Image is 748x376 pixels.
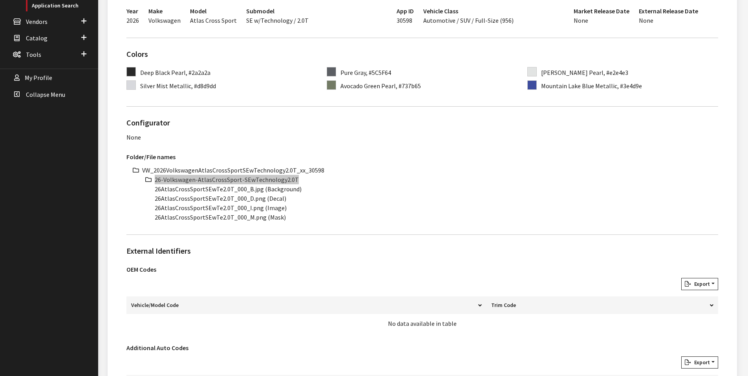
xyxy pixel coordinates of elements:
[140,82,193,90] span: Silver Mist Metallic,
[369,69,391,76] span: #5C5F64
[620,82,642,90] span: #3e4d9e
[155,184,718,194] li: 26AtlasCrossSportSEwTe2.0T_000_B.jpg (Background)
[155,194,718,203] li: 26AtlasCrossSportSEwTe2.0T_000_D.png (Decal)
[423,16,514,24] span: Automotive / SUV / Full-Size (956)
[340,69,368,76] span: Pure Gray,
[126,6,139,16] h3: Year
[194,82,216,90] span: #d8d9dd
[148,6,181,16] h3: Make
[541,69,605,76] span: [PERSON_NAME] Pearl,
[126,265,718,274] h3: OEM Codes
[155,175,718,184] li: 26-Volkswagen-AtlasCrossSport-SEwTechnology2.0T
[246,6,387,16] h3: Submodel
[486,296,718,314] th: Trim Code: activate to sort column ascending
[541,82,619,90] span: Mountain Lake Blue Metallic,
[126,152,718,162] h3: Folder/File names
[148,16,181,24] span: Volkswagen
[26,51,41,58] span: Tools
[190,16,237,24] span: Atlas Cross Sport
[26,18,48,25] span: Vendors
[681,356,718,369] button: Export
[574,6,629,16] h3: Market Release Date
[126,296,486,314] th: Vehicle/Model Code: activate to sort column descending
[681,278,718,290] button: Export
[140,69,187,76] span: Deep Black Pearl,
[190,6,237,16] h3: Model
[126,48,718,60] h2: Colors
[246,16,309,24] span: SE w/Technology / 2.0T
[26,34,48,42] span: Catalog
[397,6,414,16] h3: App ID
[340,82,397,90] span: Avocado Green Pearl,
[126,314,718,333] td: No data available in table
[126,133,718,142] div: None
[574,16,588,24] span: None
[606,69,628,76] span: #e2e4e3
[639,16,653,24] span: None
[399,82,421,90] span: #737b65
[126,117,718,129] h2: Configurator
[691,280,710,287] span: Export
[423,6,564,16] h3: Vehicle Class
[126,343,718,352] h3: Additional Auto Codes
[126,245,718,257] h2: External Identifiers
[142,165,718,175] li: VW_2026VolkswagenAtlasCrossSportSEwTechnology2.0T_xx_30598
[639,6,698,16] h3: External Release Date
[126,16,139,24] span: 2026
[155,213,718,222] li: 26AtlasCrossSportSEwTe2.0T_000_M.png (Mask)
[397,16,412,24] span: 30598
[691,359,710,366] span: Export
[188,69,210,76] span: #2a2a2a
[26,91,65,98] span: Collapse Menu
[155,203,718,213] li: 26AtlasCrossSportSEwTe2.0T_000_I.png (Image)
[25,74,52,82] span: My Profile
